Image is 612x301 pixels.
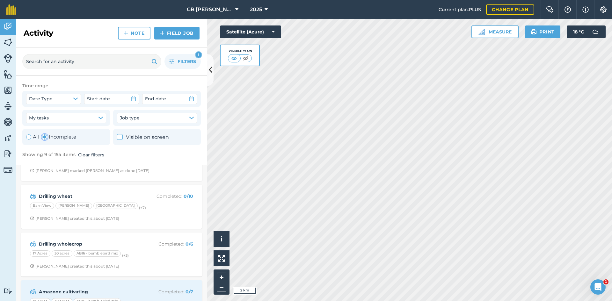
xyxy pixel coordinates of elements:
input: Search for an activity [22,54,161,69]
button: Measure [471,25,519,38]
img: Clock with arrow pointing clockwise [30,264,34,268]
img: svg+xml;base64,PD94bWwgdmVyc2lvbj0iMS4wIiBlbmNvZGluZz0idXRmLTgiPz4KPCEtLSBHZW5lcmF0b3I6IEFkb2JlIE... [30,288,36,296]
label: Visible on screen [117,133,169,141]
button: Print [525,25,561,38]
strong: Drilling wholecrop [39,240,140,247]
button: 18 °C [567,25,606,38]
button: Clear filters [78,151,104,158]
img: svg+xml;base64,PHN2ZyB4bWxucz0iaHR0cDovL3d3dy53My5vcmcvMjAwMC9zdmciIHdpZHRoPSI1NiIgaGVpZ2h0PSI2MC... [4,85,12,95]
p: Completed : [142,288,193,295]
img: svg+xml;base64,PHN2ZyB4bWxucz0iaHR0cDovL3d3dy53My5vcmcvMjAwMC9zdmciIHdpZHRoPSIxNCIgaGVpZ2h0PSIyNC... [124,29,128,37]
div: 1 [195,51,202,58]
button: Filters [164,54,201,69]
img: svg+xml;base64,PD94bWwgdmVyc2lvbj0iMS4wIiBlbmNvZGluZz0idXRmLTgiPz4KPCEtLSBHZW5lcmF0b3I6IEFkb2JlIE... [4,149,12,159]
img: svg+xml;base64,PD94bWwgdmVyc2lvbj0iMS4wIiBlbmNvZGluZz0idXRmLTgiPz4KPCEtLSBHZW5lcmF0b3I6IEFkb2JlIE... [30,240,36,248]
img: Clock with arrow pointing clockwise [30,168,34,173]
strong: Drilling wheat [39,193,140,200]
button: Job type [117,113,197,123]
img: svg+xml;base64,PHN2ZyB4bWxucz0iaHR0cDovL3d3dy53My5vcmcvMjAwMC9zdmciIHdpZHRoPSI1NiIgaGVpZ2h0PSI2MC... [4,69,12,79]
a: Note [118,27,150,39]
strong: 0 / 6 [186,241,193,247]
img: svg+xml;base64,PD94bWwgdmVyc2lvbj0iMS4wIiBlbmNvZGluZz0idXRmLTgiPz4KPCEtLSBHZW5lcmF0b3I6IEFkb2JlIE... [4,165,12,174]
img: svg+xml;base64,PD94bWwgdmVyc2lvbj0iMS4wIiBlbmNvZGluZz0idXRmLTgiPz4KPCEtLSBHZW5lcmF0b3I6IEFkb2JlIE... [30,192,36,200]
span: Date Type [29,95,53,102]
div: Visibility: On [228,48,252,54]
button: Satellite (Azure) [220,25,281,38]
span: Start date [87,95,110,102]
img: svg+xml;base64,PHN2ZyB4bWxucz0iaHR0cDovL3d3dy53My5vcmcvMjAwMC9zdmciIHdpZHRoPSI1MCIgaGVpZ2h0PSI0MC... [230,55,238,61]
img: fieldmargin Logo [6,4,16,15]
button: i [214,231,229,247]
strong: Amazone cultivating [39,288,140,295]
img: svg+xml;base64,PD94bWwgdmVyc2lvbj0iMS4wIiBlbmNvZGluZz0idXRmLTgiPz4KPCEtLSBHZW5lcmF0b3I6IEFkb2JlIE... [4,133,12,143]
div: [PERSON_NAME] [55,203,92,209]
button: My tasks [26,113,106,123]
span: 1 [603,279,608,284]
h2: Activity [24,28,53,38]
img: Two speech bubbles overlapping with the left bubble in the forefront [546,6,554,13]
div: [PERSON_NAME] created this about [DATE] [30,216,119,221]
span: i [221,235,222,243]
div: [GEOGRAPHIC_DATA] [93,203,138,209]
a: Change plan [486,4,534,15]
img: svg+xml;base64,PHN2ZyB4bWxucz0iaHR0cDovL3d3dy53My5vcmcvMjAwMC9zdmciIHdpZHRoPSIxOSIgaGVpZ2h0PSIyNC... [151,58,157,65]
a: Drilling wholecropCompleted: 0/617 Acres30 acresAB16 - bumblebird mix(+3)Clock with arrow pointin... [25,236,198,273]
a: Drilling wheatCompleted: 0/10Barn View[PERSON_NAME][GEOGRAPHIC_DATA](+7)Clock with arrow pointing... [25,189,198,225]
strong: 0 / 10 [184,193,193,199]
img: svg+xml;base64,PD94bWwgdmVyc2lvbj0iMS4wIiBlbmNvZGluZz0idXRmLTgiPz4KPCEtLSBHZW5lcmF0b3I6IEFkb2JlIE... [4,288,12,294]
div: [PERSON_NAME] marked [PERSON_NAME] as done [DATE] [30,168,149,173]
small: (+ 7 ) [139,205,146,210]
img: svg+xml;base64,PD94bWwgdmVyc2lvbj0iMS4wIiBlbmNvZGluZz0idXRmLTgiPz4KPCEtLSBHZW5lcmF0b3I6IEFkb2JlIE... [4,101,12,111]
p: Completed : [142,240,193,247]
iframe: Intercom live chat [590,279,606,295]
div: 30 acres [52,250,72,257]
button: – [217,282,226,291]
div: Barn View [30,203,54,209]
span: My tasks [29,114,49,121]
span: Showing 9 of 154 items [22,151,76,158]
div: [PERSON_NAME] created this about [DATE] [30,264,119,269]
span: Current plan : PLUS [439,6,481,13]
label: Incomplete [42,133,76,141]
img: svg+xml;base64,PHN2ZyB4bWxucz0iaHR0cDovL3d3dy53My5vcmcvMjAwMC9zdmciIHdpZHRoPSI1MCIgaGVpZ2h0PSI0MC... [242,55,250,61]
div: Time range [22,82,201,89]
strong: 0 / 7 [186,289,193,295]
button: + [217,273,226,282]
small: (+ 3 ) [122,253,129,258]
label: All [26,133,39,141]
a: Field Job [154,27,200,39]
img: svg+xml;base64,PD94bWwgdmVyc2lvbj0iMS4wIiBlbmNvZGluZz0idXRmLTgiPz4KPCEtLSBHZW5lcmF0b3I6IEFkb2JlIE... [4,117,12,127]
span: GB [PERSON_NAME] Farms [187,6,233,13]
img: svg+xml;base64,PD94bWwgdmVyc2lvbj0iMS4wIiBlbmNvZGluZz0idXRmLTgiPz4KPCEtLSBHZW5lcmF0b3I6IEFkb2JlIE... [589,25,602,38]
button: Start date [84,94,139,104]
img: A cog icon [600,6,607,13]
img: Four arrows, one pointing top left, one top right, one bottom right and the last bottom left [218,255,225,262]
div: 17 Acres [30,250,50,257]
img: svg+xml;base64,PD94bWwgdmVyc2lvbj0iMS4wIiBlbmNvZGluZz0idXRmLTgiPz4KPCEtLSBHZW5lcmF0b3I6IEFkb2JlIE... [4,54,12,63]
span: Filters [178,58,196,65]
button: Date Type [26,94,81,104]
img: svg+xml;base64,PHN2ZyB4bWxucz0iaHR0cDovL3d3dy53My5vcmcvMjAwMC9zdmciIHdpZHRoPSI1NiIgaGVpZ2h0PSI2MC... [4,38,12,47]
img: svg+xml;base64,PHN2ZyB4bWxucz0iaHR0cDovL3d3dy53My5vcmcvMjAwMC9zdmciIHdpZHRoPSIxNCIgaGVpZ2h0PSIyNC... [160,29,164,37]
div: Toggle Activity [26,133,76,141]
div: AB16 - bumblebird mix [74,250,121,257]
span: Job type [120,114,140,121]
span: 18 ° C [573,25,584,38]
img: Ruler icon [478,29,485,35]
span: End date [145,95,166,102]
p: Completed : [142,193,193,200]
img: svg+xml;base64,PHN2ZyB4bWxucz0iaHR0cDovL3d3dy53My5vcmcvMjAwMC9zdmciIHdpZHRoPSIxNyIgaGVpZ2h0PSIxNy... [582,6,589,13]
img: svg+xml;base64,PD94bWwgdmVyc2lvbj0iMS4wIiBlbmNvZGluZz0idXRmLTgiPz4KPCEtLSBHZW5lcmF0b3I6IEFkb2JlIE... [4,22,12,31]
img: Clock with arrow pointing clockwise [30,216,34,220]
img: svg+xml;base64,PHN2ZyB4bWxucz0iaHR0cDovL3d3dy53My5vcmcvMjAwMC9zdmciIHdpZHRoPSIxOSIgaGVpZ2h0PSIyNC... [531,28,537,36]
img: A question mark icon [564,6,572,13]
button: End date [142,94,197,104]
span: 2025 [250,6,262,13]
